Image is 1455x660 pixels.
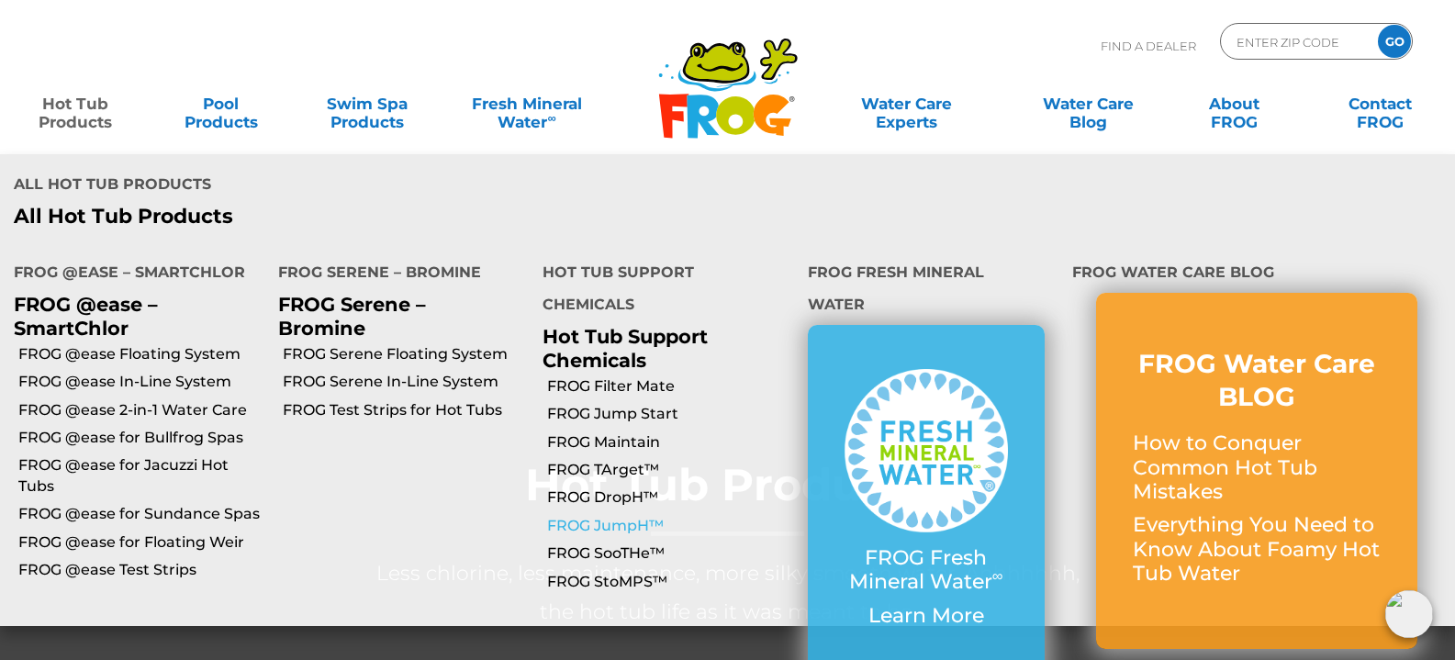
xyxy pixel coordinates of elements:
h4: FROG Water Care Blog [1072,256,1441,293]
a: Hot TubProducts [18,85,132,122]
a: FROG @ease for Jacuzzi Hot Tubs [18,455,264,497]
img: openIcon [1385,590,1433,638]
a: AboutFROG [1177,85,1291,122]
a: Fresh MineralWater∞ [456,85,599,122]
a: FROG Water Care BLOG How to Conquer Common Hot Tub Mistakes Everything You Need to Know About Foa... [1133,347,1381,596]
h4: All Hot Tub Products [14,168,714,205]
a: FROG Jump Start [547,404,793,424]
a: FROG @ease Floating System [18,344,264,364]
a: FROG @ease In-Line System [18,372,264,392]
a: FROG Maintain [547,432,793,453]
h4: Hot Tub Support Chemicals [543,256,779,325]
a: All Hot Tub Products [14,205,714,229]
p: FROG Serene – Bromine [278,293,515,339]
a: FROG @ease for Floating Weir [18,532,264,553]
h4: FROG Serene – Bromine [278,256,515,293]
a: FROG Filter Mate [547,376,793,397]
a: FROG Fresh Mineral Water∞ Learn More [845,369,1008,637]
a: FROG DropH™ [547,487,793,508]
sup: ∞ [992,566,1003,585]
a: Water CareBlog [1032,85,1146,122]
h3: FROG Water Care BLOG [1133,347,1381,414]
a: FROG @ease for Sundance Spas [18,504,264,524]
a: FROG StoMPS™ [547,572,793,592]
sup: ∞ [547,111,555,125]
a: PoolProducts [164,85,278,122]
h4: FROG Fresh Mineral Water [808,256,1045,325]
p: Find A Dealer [1101,23,1196,69]
p: Learn More [845,604,1008,628]
p: Everything You Need to Know About Foamy Hot Tub Water [1133,513,1381,586]
p: FROG Fresh Mineral Water [845,546,1008,595]
a: Swim SpaProducts [310,85,424,122]
p: FROG @ease – SmartChlor [14,293,251,339]
a: Water CareExperts [814,85,999,122]
a: FROG SooTHe™ [547,543,793,564]
a: FROG Serene Floating System [283,344,529,364]
a: FROG @ease for Bullfrog Spas [18,428,264,448]
input: Zip Code Form [1235,28,1359,55]
a: FROG @ease 2-in-1 Water Care [18,400,264,420]
a: FROG Serene In-Line System [283,372,529,392]
h4: FROG @ease – SmartChlor [14,256,251,293]
a: FROG TArget™ [547,460,793,480]
p: How to Conquer Common Hot Tub Mistakes [1133,431,1381,504]
a: ContactFROG [1323,85,1437,122]
a: FROG @ease Test Strips [18,560,264,580]
input: GO [1378,25,1411,58]
a: FROG Test Strips for Hot Tubs [283,400,529,420]
a: Hot Tub Support Chemicals [543,325,708,371]
a: FROG JumpH™ [547,516,793,536]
